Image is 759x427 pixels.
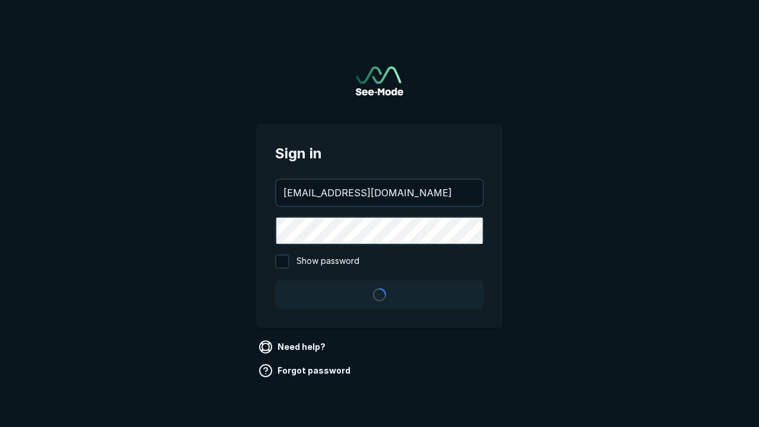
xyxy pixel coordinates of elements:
span: Sign in [275,143,484,164]
a: Forgot password [256,361,355,380]
span: Show password [296,254,359,269]
img: See-Mode Logo [356,66,403,95]
input: your@email.com [276,180,483,206]
a: Need help? [256,337,330,356]
a: Go to sign in [356,66,403,95]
